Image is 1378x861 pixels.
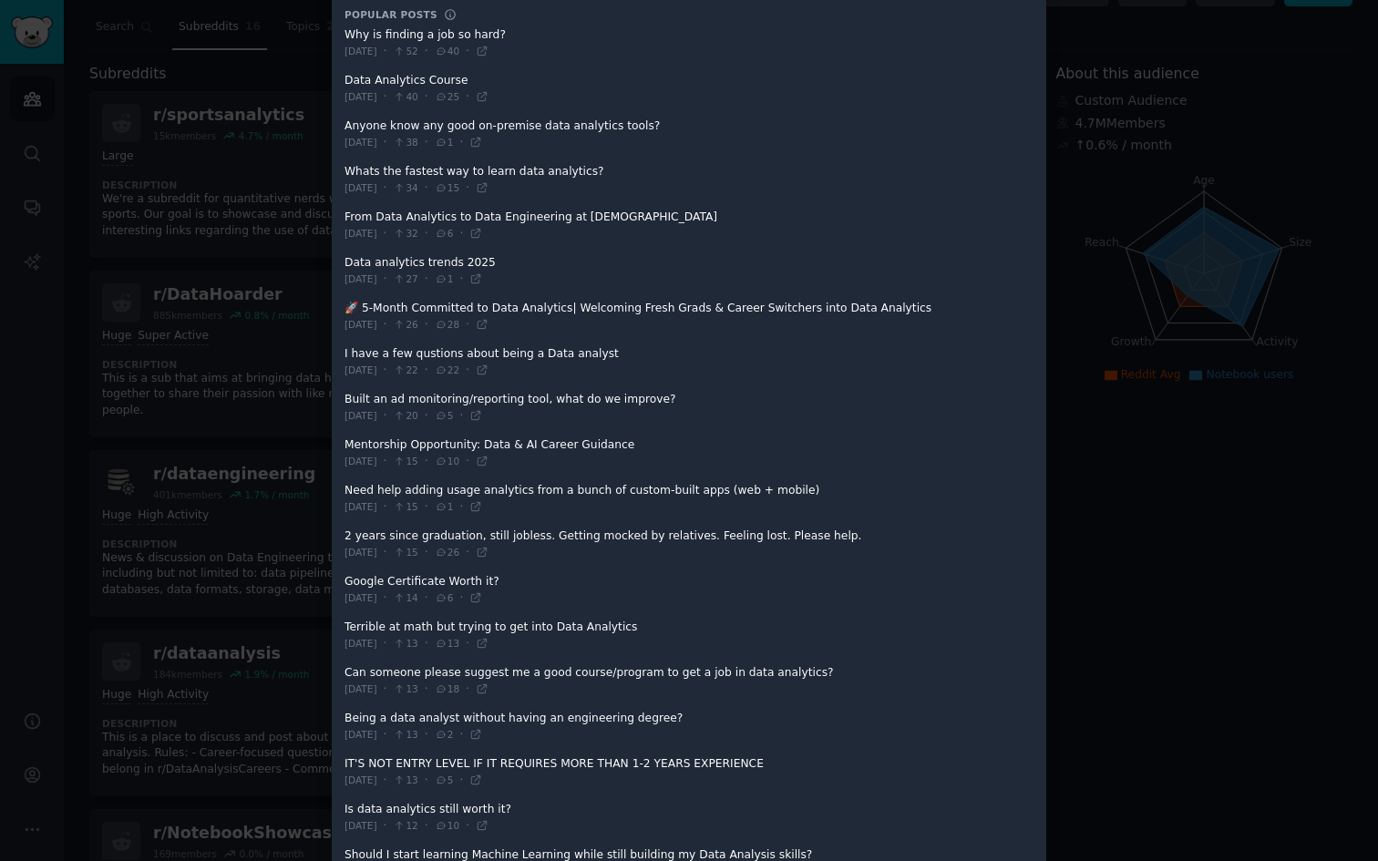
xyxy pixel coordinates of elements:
[466,545,469,561] span: ·
[384,226,387,242] span: ·
[344,500,377,513] span: [DATE]
[435,728,454,741] span: 2
[466,44,469,60] span: ·
[459,226,463,242] span: ·
[344,136,377,149] span: [DATE]
[384,408,387,425] span: ·
[425,408,428,425] span: ·
[425,272,428,288] span: ·
[344,591,377,604] span: [DATE]
[435,774,454,786] span: 5
[344,364,377,376] span: [DATE]
[393,728,417,741] span: 13
[344,227,377,240] span: [DATE]
[393,409,417,422] span: 20
[344,90,377,103] span: [DATE]
[435,181,459,194] span: 15
[425,180,428,197] span: ·
[393,45,417,57] span: 52
[393,181,417,194] span: 34
[466,818,469,835] span: ·
[435,637,459,650] span: 13
[425,454,428,470] span: ·
[393,819,417,832] span: 12
[344,45,377,57] span: [DATE]
[425,226,428,242] span: ·
[344,8,437,21] h3: Popular Posts
[393,364,417,376] span: 22
[425,44,428,60] span: ·
[384,818,387,835] span: ·
[435,318,459,331] span: 28
[466,317,469,333] span: ·
[393,272,417,285] span: 27
[344,682,377,695] span: [DATE]
[393,318,417,331] span: 26
[466,636,469,652] span: ·
[393,591,417,604] span: 14
[425,317,428,333] span: ·
[384,363,387,379] span: ·
[344,546,377,559] span: [DATE]
[344,272,377,285] span: [DATE]
[384,317,387,333] span: ·
[425,89,428,106] span: ·
[466,89,469,106] span: ·
[384,545,387,561] span: ·
[393,136,417,149] span: 38
[344,819,377,832] span: [DATE]
[425,590,428,607] span: ·
[435,819,459,832] span: 10
[459,135,463,151] span: ·
[425,727,428,743] span: ·
[344,728,377,741] span: [DATE]
[344,409,377,422] span: [DATE]
[459,499,463,516] span: ·
[459,272,463,288] span: ·
[344,455,377,467] span: [DATE]
[435,500,454,513] span: 1
[384,590,387,607] span: ·
[425,135,428,151] span: ·
[435,45,459,57] span: 40
[435,136,454,149] span: 1
[393,682,417,695] span: 13
[425,773,428,789] span: ·
[466,454,469,470] span: ·
[384,89,387,106] span: ·
[384,636,387,652] span: ·
[466,363,469,379] span: ·
[425,636,428,652] span: ·
[384,135,387,151] span: ·
[459,408,463,425] span: ·
[435,227,454,240] span: 6
[425,682,428,698] span: ·
[393,455,417,467] span: 15
[384,272,387,288] span: ·
[459,727,463,743] span: ·
[344,774,377,786] span: [DATE]
[393,90,417,103] span: 40
[384,727,387,743] span: ·
[384,773,387,789] span: ·
[435,409,454,422] span: 5
[435,90,459,103] span: 25
[425,363,428,379] span: ·
[393,774,417,786] span: 13
[384,180,387,197] span: ·
[459,773,463,789] span: ·
[393,227,417,240] span: 32
[384,499,387,516] span: ·
[384,454,387,470] span: ·
[393,637,417,650] span: 13
[435,272,454,285] span: 1
[435,682,459,695] span: 18
[435,591,454,604] span: 6
[344,637,377,650] span: [DATE]
[425,818,428,835] span: ·
[393,546,417,559] span: 15
[384,44,387,60] span: ·
[393,500,417,513] span: 15
[344,181,377,194] span: [DATE]
[344,318,377,331] span: [DATE]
